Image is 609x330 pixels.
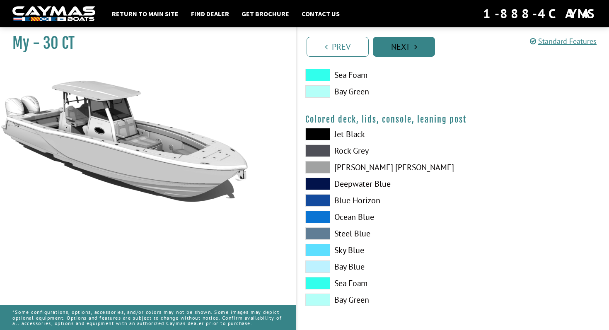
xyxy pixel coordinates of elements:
[305,277,445,289] label: Sea Foam
[305,161,445,173] label: [PERSON_NAME] [PERSON_NAME]
[305,128,445,140] label: Jet Black
[108,8,183,19] a: Return to main site
[305,211,445,223] label: Ocean Blue
[12,34,275,53] h1: My - 30 CT
[305,260,445,273] label: Bay Blue
[304,36,609,57] ul: Pagination
[237,8,293,19] a: Get Brochure
[305,227,445,240] label: Steel Blue
[12,305,284,330] p: *Some configurations, options, accessories, and/or colors may not be shown. Some images may depic...
[483,5,597,23] div: 1-888-4CAYMAS
[305,194,445,207] label: Blue Horizon
[305,244,445,256] label: Sky Blue
[187,8,233,19] a: Find Dealer
[305,114,601,125] h4: Colored deck, lids, console, leaning post
[305,294,445,306] label: Bay Green
[305,145,445,157] label: Rock Grey
[305,69,445,81] label: Sea Foam
[297,8,344,19] a: Contact Us
[12,6,95,22] img: white-logo-c9c8dbefe5ff5ceceb0f0178aa75bf4bb51f6bca0971e226c86eb53dfe498488.png
[305,178,445,190] label: Deepwater Blue
[305,85,445,98] label: Bay Green
[373,37,435,57] a: Next
[307,37,369,57] a: Prev
[530,36,597,46] a: Standard Features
